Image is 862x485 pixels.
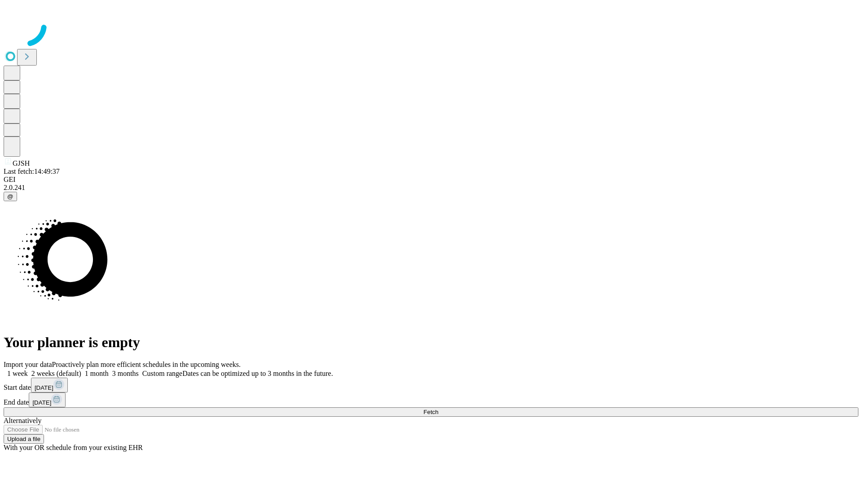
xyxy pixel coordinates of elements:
[4,192,17,201] button: @
[7,193,13,200] span: @
[4,444,143,451] span: With your OR schedule from your existing EHR
[13,159,30,167] span: GJSH
[4,334,858,351] h1: Your planner is empty
[142,370,182,377] span: Custom range
[423,409,438,415] span: Fetch
[29,392,66,407] button: [DATE]
[4,407,858,417] button: Fetch
[85,370,109,377] span: 1 month
[31,370,81,377] span: 2 weeks (default)
[31,378,68,392] button: [DATE]
[35,384,53,391] span: [DATE]
[32,399,51,406] span: [DATE]
[52,361,241,368] span: Proactively plan more efficient schedules in the upcoming weeks.
[4,392,858,407] div: End date
[112,370,139,377] span: 3 months
[7,370,28,377] span: 1 week
[4,417,41,424] span: Alternatively
[4,168,60,175] span: Last fetch: 14:49:37
[4,176,858,184] div: GEI
[4,378,858,392] div: Start date
[4,361,52,368] span: Import your data
[182,370,333,377] span: Dates can be optimized up to 3 months in the future.
[4,184,858,192] div: 2.0.241
[4,434,44,444] button: Upload a file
